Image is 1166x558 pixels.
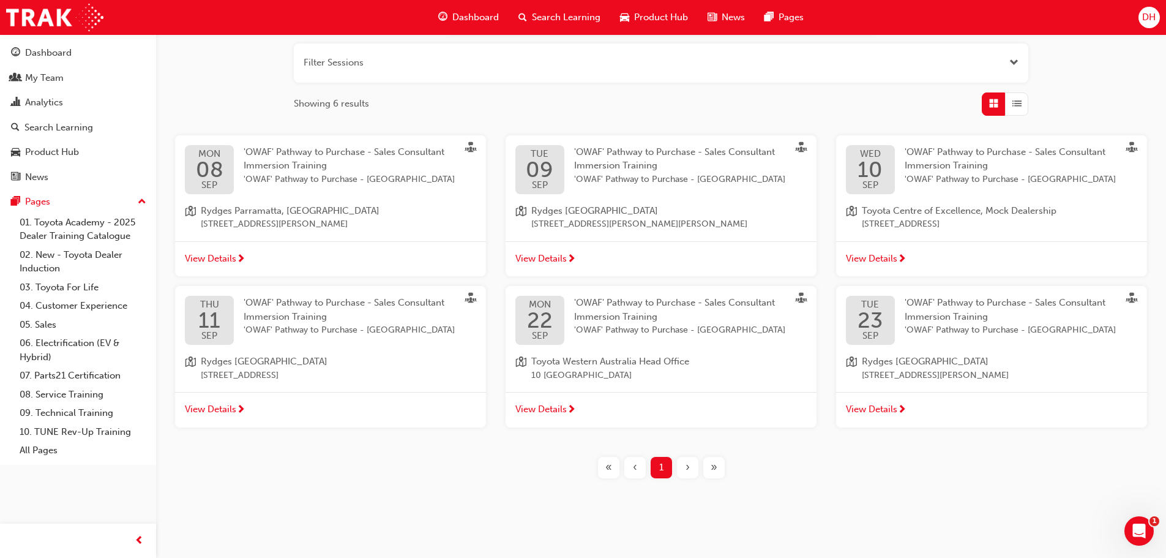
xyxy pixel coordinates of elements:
span: guage-icon [11,48,20,59]
a: View Details [175,392,486,428]
a: search-iconSearch Learning [509,5,610,30]
span: TUE [858,300,883,309]
span: 'OWAF' Pathway to Purchase - Sales Consultant Immersion Training [905,146,1105,172]
span: 'OWAF' Pathway to Purchase - [GEOGRAPHIC_DATA] [244,173,457,187]
button: TUE23SEP'OWAF' Pathway to Purchase - Sales Consultant Immersion Training'OWAF' Pathway to Purchas... [836,286,1147,428]
a: View Details [175,241,486,277]
a: 08. Service Training [15,385,151,404]
a: News [5,166,151,189]
span: sessionType_FACE_TO_FACE-icon [465,293,476,306]
span: people-icon [11,73,20,84]
a: WED10SEP'OWAF' Pathway to Purchase - Sales Consultant Immersion Training'OWAF' Pathway to Purchas... [846,145,1137,194]
div: Pages [25,195,50,209]
span: 'OWAF' Pathway to Purchase - [GEOGRAPHIC_DATA] [244,323,457,337]
span: SEP [527,331,553,341]
span: Rydges Parramatta, [GEOGRAPHIC_DATA] [201,204,379,218]
button: Open the filter [1009,56,1018,70]
span: Grid [989,97,998,111]
a: Search Learning [5,116,151,139]
span: search-icon [518,10,527,25]
span: DH [1142,10,1156,25]
span: Showing 6 results [294,97,369,111]
span: View Details [846,402,897,417]
button: THU11SEP'OWAF' Pathway to Purchase - Sales Consultant Immersion Training'OWAF' Pathway to Purchas... [175,286,486,428]
span: Rydges [GEOGRAPHIC_DATA] [201,355,327,369]
span: [STREET_ADDRESS] [862,217,1056,232]
span: SEP [196,181,223,190]
a: 09. Technical Training [15,404,151,423]
a: 04. Customer Experience [15,296,151,315]
a: THU11SEP'OWAF' Pathway to Purchase - Sales Consultant Immersion Training'OWAF' Pathway to Purchas... [185,296,476,345]
button: Last page [701,457,727,478]
a: news-iconNews [698,5,755,30]
span: Rydges [GEOGRAPHIC_DATA] [531,204,747,218]
span: WED [858,149,883,159]
span: 09 [526,159,553,181]
span: [STREET_ADDRESS][PERSON_NAME][PERSON_NAME] [531,217,747,232]
span: sessionType_FACE_TO_FACE-icon [465,142,476,156]
a: 01. Toyota Academy - 2025 Dealer Training Catalogue [15,213,151,246]
span: 23 [858,309,883,331]
span: car-icon [620,10,629,25]
a: 03. Toyota For Life [15,278,151,297]
span: ‹ [633,461,637,475]
span: news-icon [708,10,717,25]
span: sessionType_FACE_TO_FACE-icon [796,293,807,306]
a: location-iconToyota Centre of Excellence, Mock Dealership[STREET_ADDRESS] [846,204,1137,232]
span: up-icon [138,194,146,210]
a: location-iconRydges [GEOGRAPHIC_DATA][STREET_ADDRESS][PERSON_NAME] [846,355,1137,382]
span: sessionType_FACE_TO_FACE-icon [796,142,807,156]
span: news-icon [11,172,20,183]
a: Trak [6,4,103,31]
span: 'OWAF' Pathway to Purchase - [GEOGRAPHIC_DATA] [905,323,1118,337]
span: MON [196,149,223,159]
span: View Details [185,252,236,266]
span: SEP [526,181,553,190]
span: search-icon [11,123,20,134]
iframe: Intercom live chat [1124,516,1154,546]
span: Product Hub [634,10,688,25]
a: location-iconToyota Western Australia Head Office10 [GEOGRAPHIC_DATA] [515,355,807,382]
span: next-icon [567,405,576,416]
button: DashboardMy TeamAnalyticsSearch LearningProduct HubNews [5,39,151,190]
a: My Team [5,67,151,89]
span: SEP [198,331,220,341]
span: location-icon [846,355,857,382]
button: Pages [5,190,151,213]
div: Dashboard [25,46,72,60]
button: TUE09SEP'OWAF' Pathway to Purchase - Sales Consultant Immersion Training'OWAF' Pathway to Purchas... [506,135,817,277]
a: Dashboard [5,42,151,64]
span: sessionType_FACE_TO_FACE-icon [1126,293,1137,306]
span: location-icon [515,355,526,382]
span: car-icon [11,147,20,158]
span: 'OWAF' Pathway to Purchase - [GEOGRAPHIC_DATA] [574,173,787,187]
span: location-icon [185,204,196,232]
div: Search Learning [24,121,93,135]
span: [STREET_ADDRESS][PERSON_NAME] [201,217,379,232]
a: 05. Sales [15,315,151,334]
span: 10 [GEOGRAPHIC_DATA] [531,369,689,383]
span: Rydges [GEOGRAPHIC_DATA] [862,355,1009,369]
span: sessionType_FACE_TO_FACE-icon [1126,142,1137,156]
span: location-icon [515,204,526,232]
span: 'OWAF' Pathway to Purchase - Sales Consultant Immersion Training [905,297,1105,322]
a: All Pages [15,441,151,460]
button: First page [596,457,622,478]
span: Dashboard [452,10,499,25]
span: 08 [196,159,223,181]
span: guage-icon [438,10,447,25]
span: » [711,461,717,475]
a: Analytics [5,91,151,114]
a: car-iconProduct Hub [610,5,698,30]
a: View Details [836,241,1147,277]
span: Pages [779,10,804,25]
a: View Details [836,392,1147,428]
span: Toyota Western Australia Head Office [531,355,689,369]
span: THU [198,300,220,309]
a: guage-iconDashboard [428,5,509,30]
span: 11 [198,309,220,331]
div: Analytics [25,96,63,110]
button: MON08SEP'OWAF' Pathway to Purchase - Sales Consultant Immersion Training'OWAF' Pathway to Purchas... [175,135,486,277]
a: TUE23SEP'OWAF' Pathway to Purchase - Sales Consultant Immersion Training'OWAF' Pathway to Purchas... [846,296,1137,345]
